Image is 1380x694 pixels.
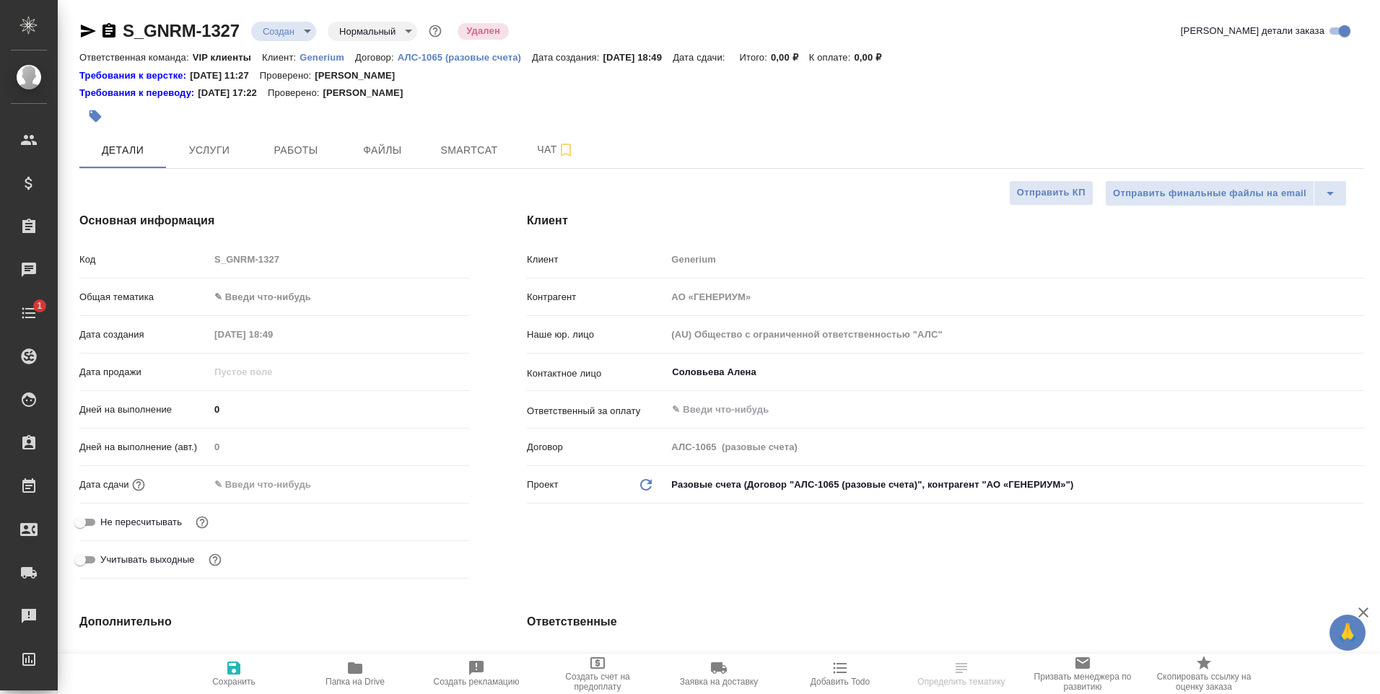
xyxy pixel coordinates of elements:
p: Дней на выполнение (авт.) [79,440,209,454]
p: К оплате: [809,52,855,63]
button: Создать рекламацию [416,654,537,694]
p: 0,00 ₽ [771,52,809,63]
span: 1 [28,299,51,313]
button: Отправить КП [1009,180,1093,206]
div: ✎ Введи что-нибудь [209,285,469,309]
p: Дней на выполнение [79,403,209,417]
p: Контрагент [527,290,666,304]
input: ✎ Введи что-нибудь [671,401,1311,418]
span: Призвать менеджера по развитию [1031,672,1135,692]
div: Создан [328,22,417,41]
p: [PERSON_NAME] [323,86,414,100]
input: Пустое поле [209,361,336,382]
button: Добавить менеджера [671,644,705,679]
input: Пустое поле [666,324,1364,345]
p: Клиент: [262,52,300,63]
p: Проверено: [268,86,323,100]
p: [DATE] 11:27 [190,69,260,83]
span: Отправить КП [1017,185,1086,201]
p: Ответственный за оплату [527,404,666,418]
p: Дата сдачи [79,478,129,492]
button: Выбери, если сб и вс нужно считать рабочими днями для выполнения заказа. [206,550,224,569]
span: Учитывать выходные [100,553,195,567]
button: Создать счет на предоплату [537,654,658,694]
p: Проверено: [260,69,315,83]
div: split button [1105,180,1347,206]
input: Пустое поле [666,249,1364,270]
p: Договор [527,440,666,454]
span: Отправить финальные файлы на email [1113,185,1306,202]
p: Дата создания [79,328,209,342]
span: Файлы [348,141,417,159]
button: Заявка на доставку [658,654,779,694]
div: Создан [251,22,316,41]
span: Скопировать ссылку на оценку заказа [1152,672,1256,692]
button: Open [1356,408,1359,411]
p: Договор: [355,52,398,63]
button: Скопировать ссылку [100,22,118,40]
button: Нормальный [335,25,400,38]
input: Пустое поле [209,249,469,270]
p: 0,00 ₽ [854,52,892,63]
p: Итого: [740,52,771,63]
input: Пустое поле [666,286,1364,307]
button: Добавить Todo [779,654,901,694]
a: Generium [300,50,355,63]
div: Нажми, чтобы открыть папку с инструкцией [79,86,198,100]
p: Удален [466,24,500,38]
p: Generium [300,52,355,63]
span: Создать рекламацию [434,677,520,687]
button: Призвать менеджера по развитию [1022,654,1143,694]
span: Детали [88,141,157,159]
input: ✎ Введи что-нибудь [209,474,336,495]
span: Чат [521,141,590,159]
h4: Дополнительно [79,613,469,631]
p: Дата создания: [532,52,603,63]
div: Разовые счета (Договор "АЛС-1065 (разовые счета)", контрагент "АО «ГЕНЕРИУМ»") [666,473,1364,497]
p: Дата сдачи: [673,52,728,63]
input: ✎ Введи что-нибудь [209,399,469,420]
a: Требования к верстке: [79,69,190,83]
span: 🙏 [1335,618,1360,648]
button: Сохранить [173,654,294,694]
span: Услуги [175,141,244,159]
span: Smartcat [434,141,504,159]
p: [DATE] 17:22 [198,86,268,100]
span: Заявка на доставку [680,677,758,687]
p: Проект [527,478,559,492]
a: АЛС-1065 (разовые счета) [398,50,532,63]
a: Требования к переводу: [79,86,198,100]
p: Общая тематика [79,290,209,304]
span: Добавить Todo [811,677,870,687]
p: Клиент [527,252,666,267]
a: 1 [4,295,54,331]
h4: Основная информация [79,212,469,229]
p: [DATE] 18:49 [603,52,673,63]
h4: Клиент [527,212,1364,229]
span: Создать счет на предоплату [546,672,650,692]
span: Не пересчитывать [100,515,182,530]
p: [PERSON_NAME] [315,69,406,83]
span: Определить тематику [917,677,1005,687]
p: Ответственная команда: [79,52,193,63]
input: Пустое поле [209,436,469,457]
div: ✎ Введи что-нибудь [214,290,452,304]
svg: Подписаться [557,141,575,159]
span: Работы [261,141,331,159]
button: Отправить финальные файлы на email [1105,180,1314,206]
button: Включи, если не хочешь, чтобы указанная дата сдачи изменилась после переставления заказа в 'Подтв... [193,513,211,532]
button: Скопировать ссылку на оценку заказа [1143,654,1265,694]
span: Папка на Drive [326,677,385,687]
p: Дата продажи [79,365,209,379]
button: Определить тематику [901,654,1022,694]
span: Сохранить [212,677,256,687]
input: Пустое поле [209,324,336,345]
p: VIP клиенты [193,52,262,63]
button: Скопировать ссылку для ЯМессенджера [79,22,97,40]
input: Пустое поле [666,436,1364,457]
p: Код [79,252,209,267]
button: Создан [258,25,299,38]
span: [PERSON_NAME] детали заказа [1181,24,1324,38]
h4: Ответственные [527,613,1364,631]
button: Если добавить услуги и заполнить их объемом, то дата рассчитается автоматически [129,475,148,494]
